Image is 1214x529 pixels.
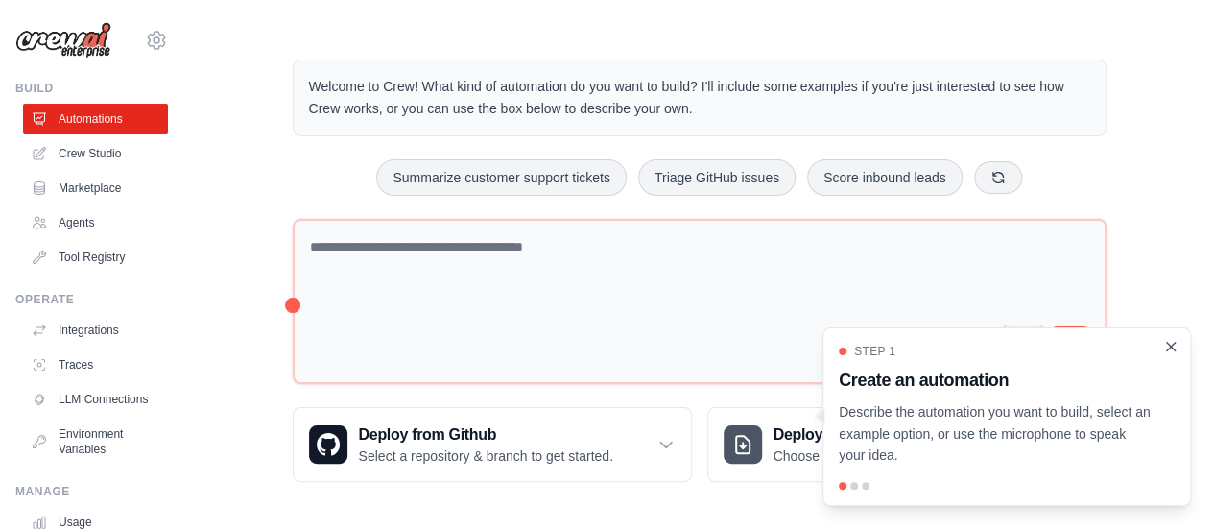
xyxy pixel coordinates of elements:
p: Welcome to Crew! What kind of automation do you want to build? I'll include some examples if you'... [309,76,1090,120]
a: Agents [23,207,168,238]
button: Triage GitHub issues [638,159,796,196]
a: Traces [23,349,168,380]
p: Choose a zip file to upload. [774,446,936,466]
a: Automations [23,104,168,134]
a: Tool Registry [23,242,168,273]
div: Operate [15,292,168,307]
a: Marketplace [23,173,168,204]
iframe: Chat Widget [1118,437,1214,529]
a: LLM Connections [23,384,168,415]
a: Integrations [23,315,168,346]
button: Summarize customer support tickets [376,159,626,196]
a: Crew Studio [23,138,168,169]
p: Describe the automation you want to build, select an example option, or use the microphone to spe... [839,401,1152,467]
img: Logo [15,22,111,59]
h3: Deploy from Github [359,423,613,446]
h3: Create an automation [839,367,1152,394]
h3: Deploy from zip file [774,423,936,446]
div: Build [15,81,168,96]
div: Manage [15,484,168,499]
span: Step 1 [854,344,895,359]
a: Environment Variables [23,419,168,465]
p: Select a repository & branch to get started. [359,446,613,466]
button: Score inbound leads [807,159,963,196]
button: Close walkthrough [1163,339,1178,354]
